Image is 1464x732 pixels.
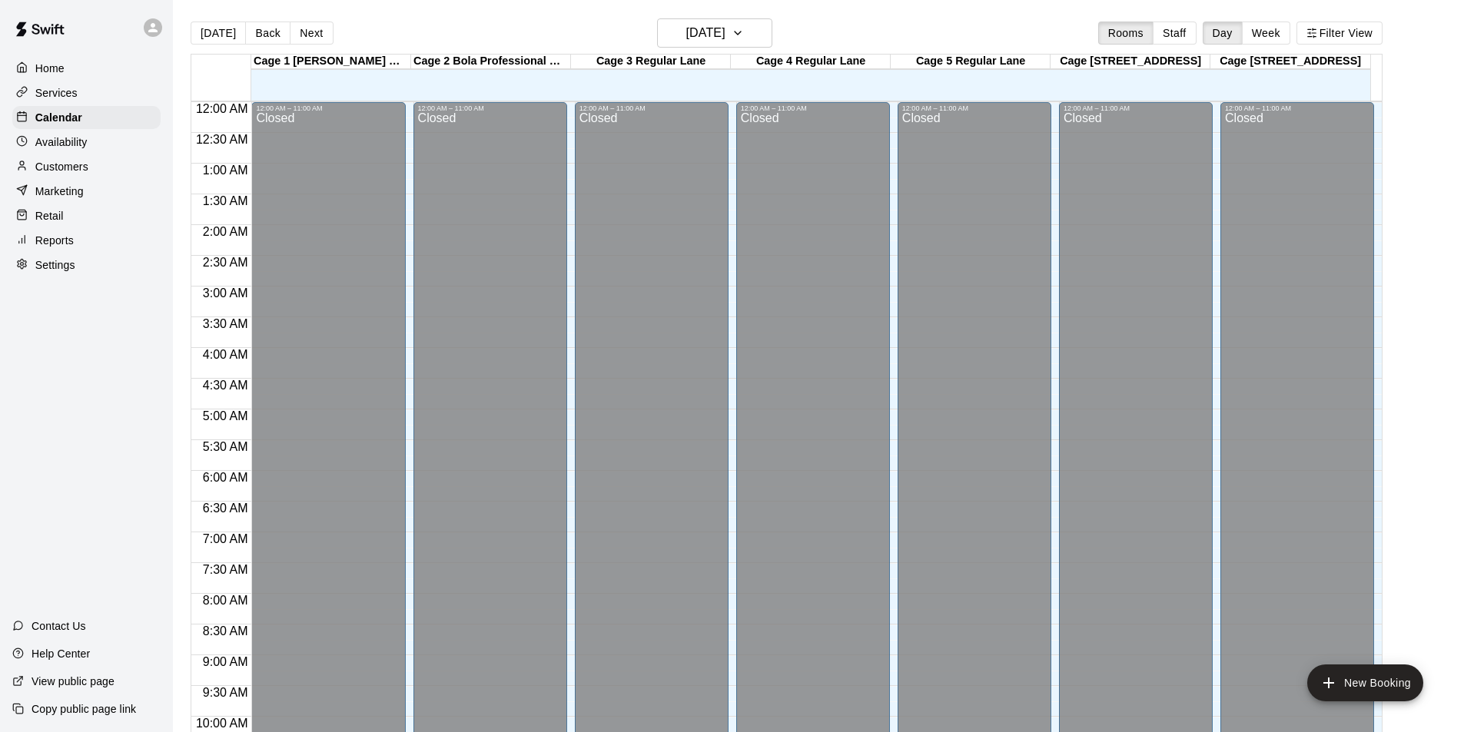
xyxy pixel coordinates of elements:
button: [DATE] [191,22,246,45]
span: 8:00 AM [199,594,252,607]
button: [DATE] [657,18,772,48]
button: Back [245,22,290,45]
div: 12:00 AM – 11:00 AM [256,104,400,112]
span: 6:00 AM [199,471,252,484]
p: Contact Us [32,618,86,634]
a: Marketing [12,180,161,203]
div: Cage 2 Bola Professional Machine [411,55,571,69]
div: Cage [STREET_ADDRESS] [1051,55,1210,69]
span: 9:30 AM [199,686,252,699]
p: Customers [35,159,88,174]
a: Services [12,81,161,104]
span: 1:30 AM [199,194,252,207]
p: Availability [35,134,88,150]
button: Day [1203,22,1243,45]
p: Help Center [32,646,90,661]
div: Cage 1 [PERSON_NAME] Machine [251,55,411,69]
span: 4:00 AM [199,348,252,361]
span: 5:00 AM [199,409,252,422]
span: 3:00 AM [199,287,252,300]
span: 4:30 AM [199,379,252,392]
span: 2:30 AM [199,256,252,269]
a: Home [12,57,161,80]
span: 9:00 AM [199,655,252,668]
a: Customers [12,155,161,178]
div: 12:00 AM – 11:00 AM [418,104,563,112]
div: Cage 4 Regular Lane [731,55,891,69]
span: 6:30 AM [199,502,252,515]
div: 12:00 AM – 11:00 AM [1225,104,1369,112]
a: Reports [12,229,161,252]
button: add [1307,664,1423,701]
h6: [DATE] [686,22,725,44]
button: Week [1242,22,1290,45]
p: Marketing [35,184,84,199]
p: Retail [35,208,64,224]
p: Services [35,85,78,101]
a: Calendar [12,106,161,129]
p: Reports [35,233,74,248]
div: 12:00 AM – 11:00 AM [1064,104,1208,112]
p: View public page [32,674,115,689]
span: 12:00 AM [192,102,252,115]
div: 12:00 AM – 11:00 AM [741,104,885,112]
span: 2:00 AM [199,225,252,238]
span: 12:30 AM [192,133,252,146]
span: 10:00 AM [192,717,252,730]
a: Availability [12,131,161,154]
p: Copy public page link [32,701,136,717]
button: Filter View [1296,22,1383,45]
button: Staff [1153,22,1197,45]
div: Cage 5 Regular Lane [891,55,1051,69]
a: Retail [12,204,161,227]
span: 1:00 AM [199,164,252,177]
button: Rooms [1098,22,1154,45]
p: Settings [35,257,75,273]
div: 12:00 AM – 11:00 AM [579,104,724,112]
span: 7:00 AM [199,532,252,545]
div: Cage 3 Regular Lane [571,55,731,69]
button: Next [290,22,333,45]
p: Calendar [35,110,82,125]
span: 7:30 AM [199,563,252,576]
span: 3:30 AM [199,317,252,330]
span: 8:30 AM [199,624,252,638]
div: 12:00 AM – 11:00 AM [902,104,1047,112]
p: Home [35,61,65,76]
a: Settings [12,253,161,277]
span: 5:30 AM [199,440,252,453]
div: Cage [STREET_ADDRESS] [1210,55,1370,69]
